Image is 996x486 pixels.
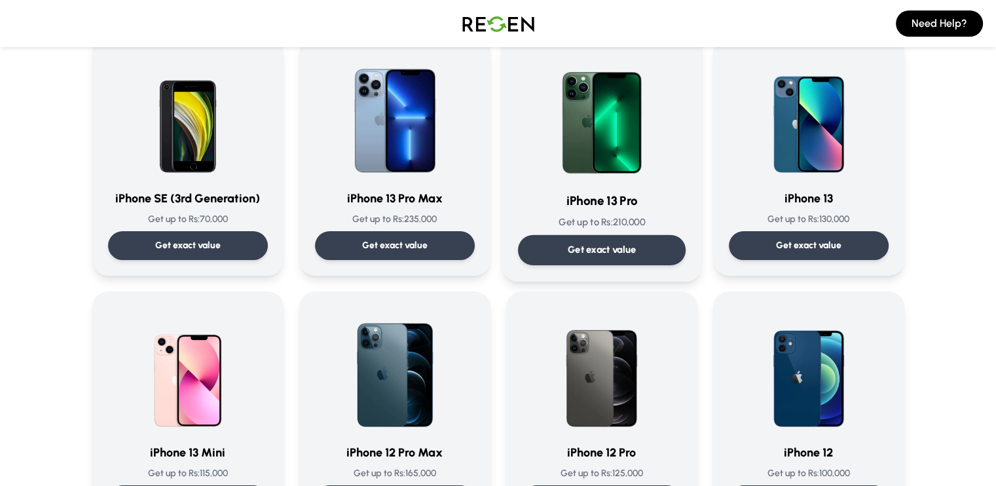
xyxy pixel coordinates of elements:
img: iPhone 12 Pro [539,307,665,433]
img: iPhone 13 Pro [536,48,668,180]
img: Logo [452,5,544,42]
img: iPhone 12 [746,307,872,433]
h3: iPhone SE (3rd Generation) [108,189,268,208]
p: Get exact value [362,239,428,252]
p: Get up to Rs: 165,000 [315,467,475,480]
p: Get up to Rs: 125,000 [522,467,682,480]
p: Get up to Rs: 100,000 [729,467,889,480]
h3: iPhone 12 [729,443,889,462]
p: Get exact value [567,243,636,257]
img: iPhone 13 Mini [125,307,251,433]
h3: iPhone 13 Mini [108,443,268,462]
h3: iPhone 13 Pro [517,191,685,210]
p: Get up to Rs: 210,000 [517,215,685,229]
h3: iPhone 13 Pro Max [315,189,475,208]
h3: iPhone 12 Pro [522,443,682,462]
img: iPhone 13 Pro Max [332,53,458,179]
button: Need Help? [896,10,983,37]
img: iPhone 13 [746,53,872,179]
h3: iPhone 12 Pro Max [315,443,475,462]
h3: iPhone 13 [729,189,889,208]
img: iPhone SE (3rd Generation) [125,53,251,179]
p: Get up to Rs: 235,000 [315,213,475,226]
p: Get exact value [776,239,841,252]
p: Get up to Rs: 115,000 [108,467,268,480]
p: Get up to Rs: 70,000 [108,213,268,226]
img: iPhone 12 Pro Max [332,307,458,433]
p: Get up to Rs: 130,000 [729,213,889,226]
p: Get exact value [155,239,221,252]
